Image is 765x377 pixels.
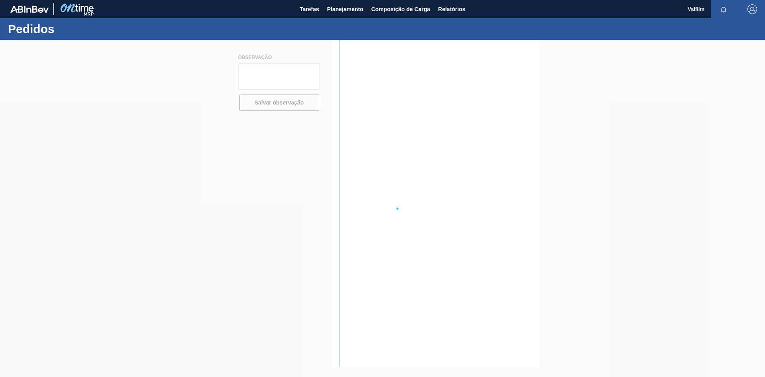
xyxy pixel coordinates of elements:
[327,4,363,14] span: Planejamento
[371,4,430,14] span: Composição de Carga
[747,4,757,14] img: Logout
[711,4,736,15] button: Notificações
[438,4,465,14] span: Relatórios
[300,4,319,14] span: Tarefas
[8,24,149,34] h1: Pedidos
[10,6,49,13] img: TNhmsLtSVTkK8tSr43FrP2fwEKptu5GPRR3wAAAABJRU5ErkJggg==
